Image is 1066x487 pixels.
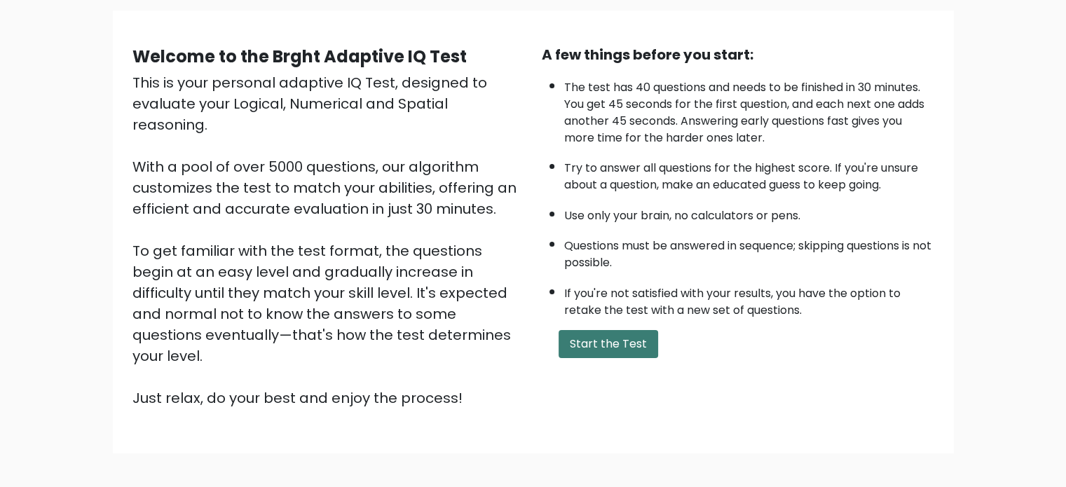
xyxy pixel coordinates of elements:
li: Try to answer all questions for the highest score. If you're unsure about a question, make an edu... [564,153,934,193]
div: This is your personal adaptive IQ Test, designed to evaluate your Logical, Numerical and Spatial ... [132,72,525,409]
button: Start the Test [559,330,658,358]
li: Questions must be answered in sequence; skipping questions is not possible. [564,231,934,271]
li: The test has 40 questions and needs to be finished in 30 minutes. You get 45 seconds for the firs... [564,72,934,146]
li: Use only your brain, no calculators or pens. [564,200,934,224]
div: A few things before you start: [542,44,934,65]
b: Welcome to the Brght Adaptive IQ Test [132,45,467,68]
li: If you're not satisfied with your results, you have the option to retake the test with a new set ... [564,278,934,319]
